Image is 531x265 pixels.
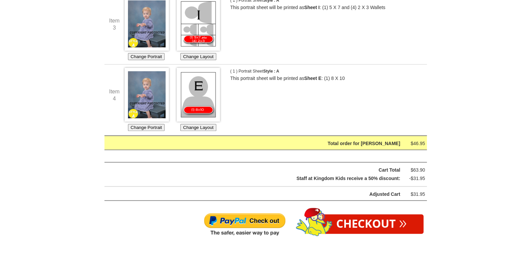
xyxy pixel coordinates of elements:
[180,124,216,131] button: Change Layout
[230,75,415,82] p: This portrait sheet will be printed as : (1) 8 X 10
[128,53,165,60] button: Change Portrait
[104,88,125,102] div: Item 4
[405,166,425,174] div: $63.90
[122,139,400,148] div: Total order for [PERSON_NAME]
[230,4,415,11] p: This portrait sheet will be printed as : (1) 5 X 7 and (4) 2 X 3 Wallets
[125,68,169,122] img: Choose Image *1963_0021a*1963
[177,68,220,122] img: Choose Layout
[104,17,125,32] div: Item 3
[122,166,400,174] div: Cart Total
[177,68,220,132] div: Choose which Layout you would like for this Portrait Sheet
[128,124,165,131] button: Change Portrait
[304,76,321,81] b: Sheet E
[122,190,400,198] div: Adjusted Cart
[399,218,407,226] span: »
[405,190,425,198] div: $31.95
[204,213,286,237] img: Paypal
[122,174,400,183] div: Staff at Kingdom Kids receive a 50% discount:
[405,174,425,183] div: -$31.95
[304,5,320,10] b: Sheet I
[319,214,424,234] a: Checkout»
[230,68,298,75] p: ( 1 ) Portrait Sheet
[405,139,425,148] div: $46.95
[263,69,279,74] span: Style : A
[180,53,216,60] button: Change Layout
[125,68,168,132] div: Choose which Image you'd like to use for this Portrait Sheet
